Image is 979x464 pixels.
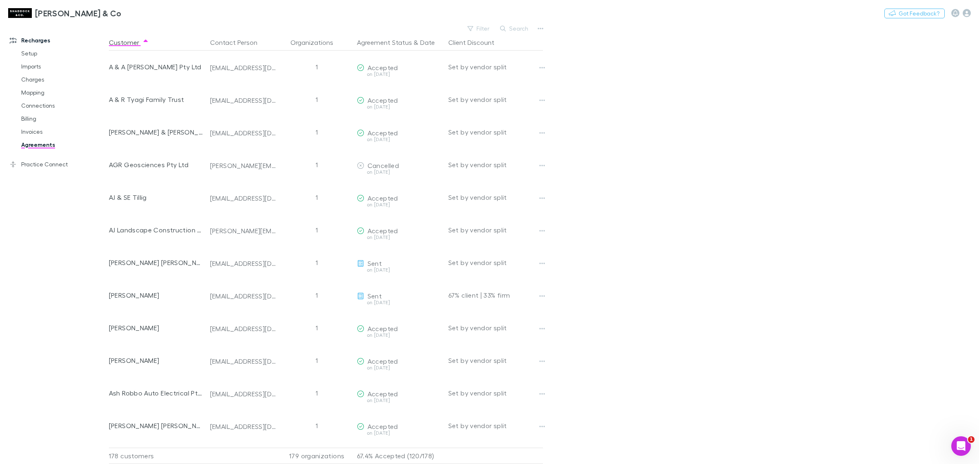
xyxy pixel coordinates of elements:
[210,161,277,170] div: [PERSON_NAME][EMAIL_ADDRESS][DOMAIN_NAME]
[420,34,435,51] button: Date
[368,161,399,169] span: Cancelled
[210,422,277,431] div: [EMAIL_ADDRESS][DOMAIN_NAME]
[368,325,398,332] span: Accepted
[280,83,354,116] div: 1
[13,125,115,138] a: Invoices
[968,436,975,443] span: 1
[109,34,149,51] button: Customer
[357,267,442,272] div: on [DATE]
[357,431,442,435] div: on [DATE]
[357,104,442,109] div: on [DATE]
[210,34,267,51] button: Contact Person
[357,300,442,305] div: on [DATE]
[13,138,115,151] a: Agreements
[210,259,277,267] div: [EMAIL_ADDRESS][DOMAIN_NAME]
[357,170,442,175] div: on [DATE]
[13,86,115,99] a: Mapping
[368,129,398,137] span: Accepted
[448,214,543,246] div: Set by vendor split
[210,194,277,202] div: [EMAIL_ADDRESS][DOMAIN_NAME]
[109,409,204,442] div: [PERSON_NAME] [PERSON_NAME]
[109,312,204,344] div: [PERSON_NAME]
[210,292,277,300] div: [EMAIL_ADDRESS][DOMAIN_NAME]
[13,112,115,125] a: Billing
[280,148,354,181] div: 1
[2,34,115,47] a: Recharges
[210,357,277,365] div: [EMAIL_ADDRESS][DOMAIN_NAME]
[8,8,32,18] img: Shaddock & Co's Logo
[448,148,543,181] div: Set by vendor split
[280,246,354,279] div: 1
[109,279,204,312] div: [PERSON_NAME]
[280,181,354,214] div: 1
[109,181,204,214] div: AJ & SE Tillig
[357,333,442,338] div: on [DATE]
[368,227,398,234] span: Accepted
[357,365,442,370] div: on [DATE]
[280,51,354,83] div: 1
[368,390,398,398] span: Accepted
[109,377,204,409] div: Ash Robbo Auto Electrical Pty Ltd
[280,409,354,442] div: 1
[368,292,382,300] span: Sent
[13,47,115,60] a: Setup
[3,3,126,23] a: [PERSON_NAME] & Co
[448,34,504,51] button: Client Discount
[357,34,412,51] button: Agreement Status
[109,83,204,116] div: A & R Tyagi Family Trust
[496,24,533,33] button: Search
[109,448,207,464] div: 178 customers
[109,246,204,279] div: [PERSON_NAME] [PERSON_NAME]
[109,116,204,148] div: [PERSON_NAME] & [PERSON_NAME]
[290,34,343,51] button: Organizations
[109,51,204,83] div: A & A [PERSON_NAME] Pty Ltd
[448,377,543,409] div: Set by vendor split
[951,436,971,456] iframe: Intercom live chat
[280,377,354,409] div: 1
[368,64,398,71] span: Accepted
[368,194,398,202] span: Accepted
[280,344,354,377] div: 1
[280,116,354,148] div: 1
[448,312,543,344] div: Set by vendor split
[109,148,204,181] div: AGR Geosciences Pty Ltd
[448,181,543,214] div: Set by vendor split
[210,390,277,398] div: [EMAIL_ADDRESS][DOMAIN_NAME]
[357,398,442,403] div: on [DATE]
[368,357,398,365] span: Accepted
[463,24,494,33] button: Filter
[357,72,442,77] div: on [DATE]
[368,96,398,104] span: Accepted
[13,73,115,86] a: Charges
[210,96,277,104] div: [EMAIL_ADDRESS][DOMAIN_NAME]
[109,214,204,246] div: AJ Landscape Construction Pty Ltd
[210,227,277,235] div: [PERSON_NAME][EMAIL_ADDRESS][DOMAIN_NAME][PERSON_NAME]
[280,214,354,246] div: 1
[357,202,442,207] div: on [DATE]
[357,137,442,142] div: on [DATE]
[357,448,442,464] p: 67.4% Accepted (120/178)
[13,99,115,112] a: Connections
[109,344,204,377] div: [PERSON_NAME]
[280,279,354,312] div: 1
[357,235,442,240] div: on [DATE]
[280,312,354,344] div: 1
[210,64,277,72] div: [EMAIL_ADDRESS][DOMAIN_NAME]
[448,83,543,116] div: Set by vendor split
[280,448,354,464] div: 179 organizations
[210,129,277,137] div: [EMAIL_ADDRESS][DOMAIN_NAME]
[368,259,382,267] span: Sent
[210,325,277,333] div: [EMAIL_ADDRESS][DOMAIN_NAME]
[448,279,543,312] div: 67% client | 33% firm
[884,9,945,18] button: Got Feedback?
[13,60,115,73] a: Imports
[448,51,543,83] div: Set by vendor split
[368,422,398,430] span: Accepted
[448,409,543,442] div: Set by vendor split
[448,116,543,148] div: Set by vendor split
[357,34,442,51] div: &
[448,344,543,377] div: Set by vendor split
[448,246,543,279] div: Set by vendor split
[2,158,115,171] a: Practice Connect
[35,8,122,18] h3: [PERSON_NAME] & Co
